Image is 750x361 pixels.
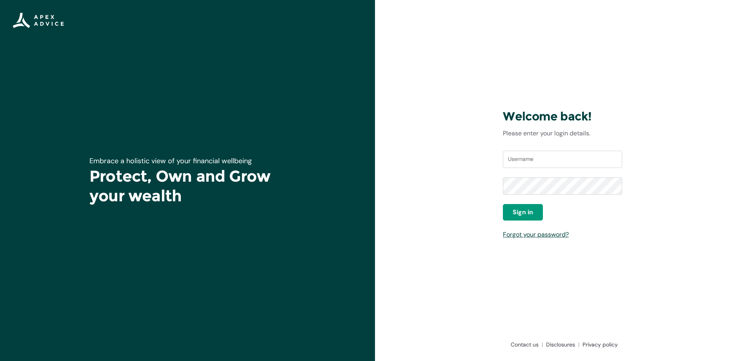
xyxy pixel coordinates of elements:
a: Forgot your password? [503,230,569,239]
p: Please enter your login details. [503,129,622,138]
a: Contact us [508,341,543,348]
span: Embrace a holistic view of your financial wellbeing [89,156,252,166]
img: Apex Advice Group [13,13,64,28]
a: Privacy policy [579,341,618,348]
span: Sign in [513,208,533,217]
h1: Protect, Own and Grow your wealth [89,166,286,206]
h3: Welcome back! [503,109,622,124]
button: Sign in [503,204,543,221]
input: Username [503,151,622,168]
a: Disclosures [543,341,579,348]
